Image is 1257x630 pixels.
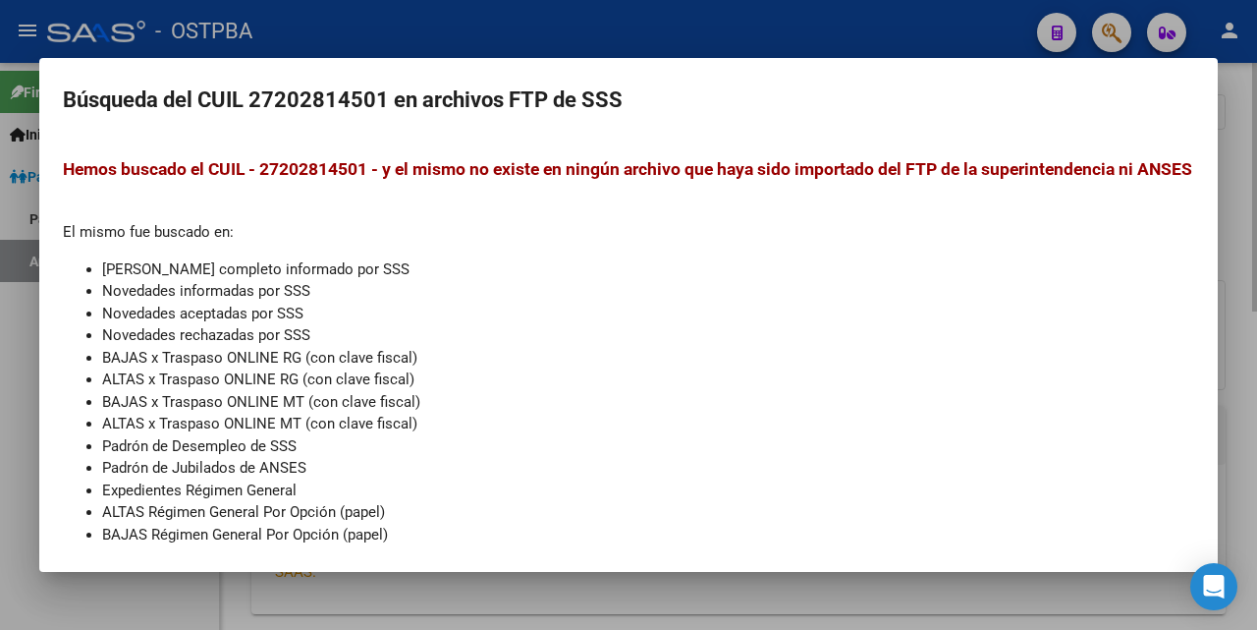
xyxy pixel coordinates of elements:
li: BAJAS Régimen General Por Opción (papel) [102,524,1194,546]
li: ALTAS x Traspaso ONLINE RG (con clave fiscal) [102,369,1194,391]
span: Hemos buscado el CUIL - 27202814501 - y el mismo no existe en ningún archivo que haya sido import... [63,159,1192,179]
li: ALTAS Monótributo por Opción (papel) [102,545,1194,568]
li: Novedades rechazadas por SSS [102,324,1194,347]
div: Open Intercom Messenger [1190,563,1237,610]
li: Novedades aceptadas por SSS [102,303,1194,325]
li: BAJAS x Traspaso ONLINE RG (con clave fiscal) [102,347,1194,370]
li: ALTAS x Traspaso ONLINE MT (con clave fiscal) [102,413,1194,435]
li: Expedientes Régimen General [102,480,1194,502]
h2: Búsqueda del CUIL 27202814501 en archivos FTP de SSS [63,82,1194,119]
li: [PERSON_NAME] completo informado por SSS [102,258,1194,281]
li: ALTAS Régimen General Por Opción (papel) [102,501,1194,524]
li: Padrón de Jubilados de ANSES [102,457,1194,480]
li: Novedades informadas por SSS [102,280,1194,303]
li: Padrón de Desempleo de SSS [102,435,1194,458]
li: BAJAS x Traspaso ONLINE MT (con clave fiscal) [102,391,1194,414]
